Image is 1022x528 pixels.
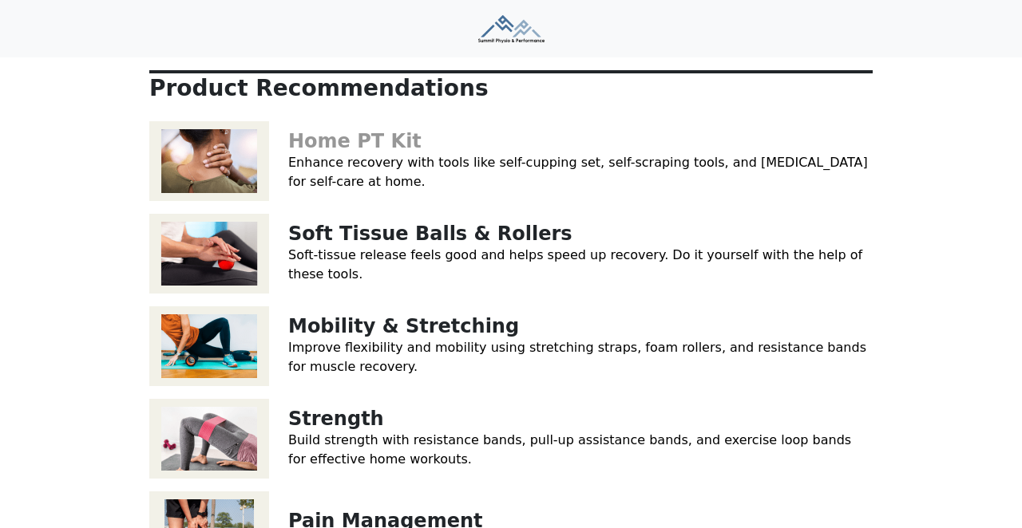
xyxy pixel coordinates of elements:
[288,130,422,152] a: Home PT Kit
[288,223,572,245] a: Soft Tissue Balls & Rollers
[288,432,851,467] a: Build strength with resistance bands, pull-up assistance bands, and exercise loop bands for effec...
[288,247,862,282] a: Soft-tissue release feels good and helps speed up recovery. Do it yourself with the help of these...
[288,408,384,430] a: Strength
[149,75,873,102] p: Product Recommendations
[149,121,269,201] img: Home PT Kit
[288,315,519,337] a: Mobility & Stretching
[288,155,868,189] a: Enhance recovery with tools like self-cupping set, self-scraping tools, and [MEDICAL_DATA] for se...
[149,306,269,386] img: Mobility & Stretching
[288,340,866,374] a: Improve flexibility and mobility using stretching straps, foam rollers, and resistance bands for ...
[149,399,269,479] img: Strength
[478,15,545,43] img: Summit Physio & Performance
[149,214,269,294] img: Soft Tissue Balls & Rollers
